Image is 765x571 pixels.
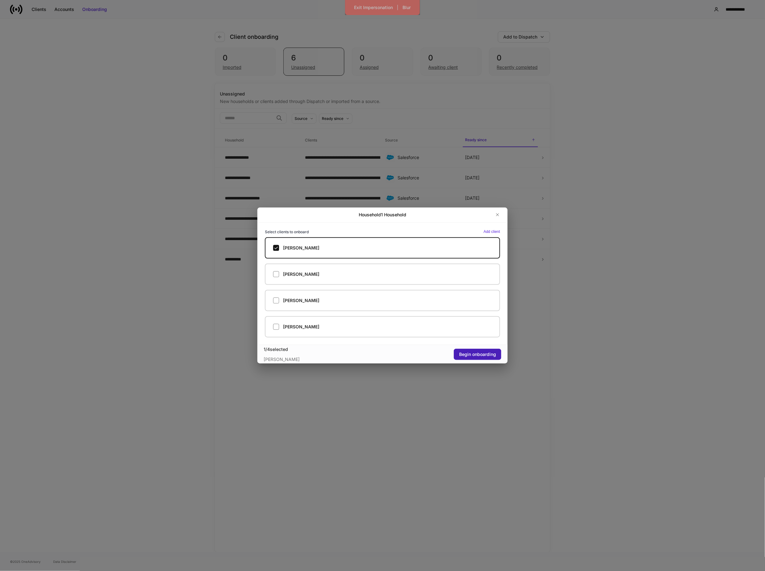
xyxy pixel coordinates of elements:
[484,229,500,234] button: Add client
[265,237,500,259] label: [PERSON_NAME]
[403,4,411,11] div: Blur
[359,212,406,218] h2: Household1 Household
[283,297,319,304] h5: [PERSON_NAME]
[283,324,319,330] h5: [PERSON_NAME]
[265,264,500,285] label: [PERSON_NAME]
[265,290,500,311] label: [PERSON_NAME]
[264,346,382,352] div: 1 / 4 selected
[283,245,319,251] h5: [PERSON_NAME]
[265,229,309,235] h6: Select clients to onboard
[354,4,393,11] div: Exit Impersonation
[264,352,382,363] div: [PERSON_NAME]
[454,349,501,360] button: Begin onboarding
[459,351,496,358] div: Begin onboarding
[283,271,319,277] h5: [PERSON_NAME]
[265,316,500,337] label: [PERSON_NAME]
